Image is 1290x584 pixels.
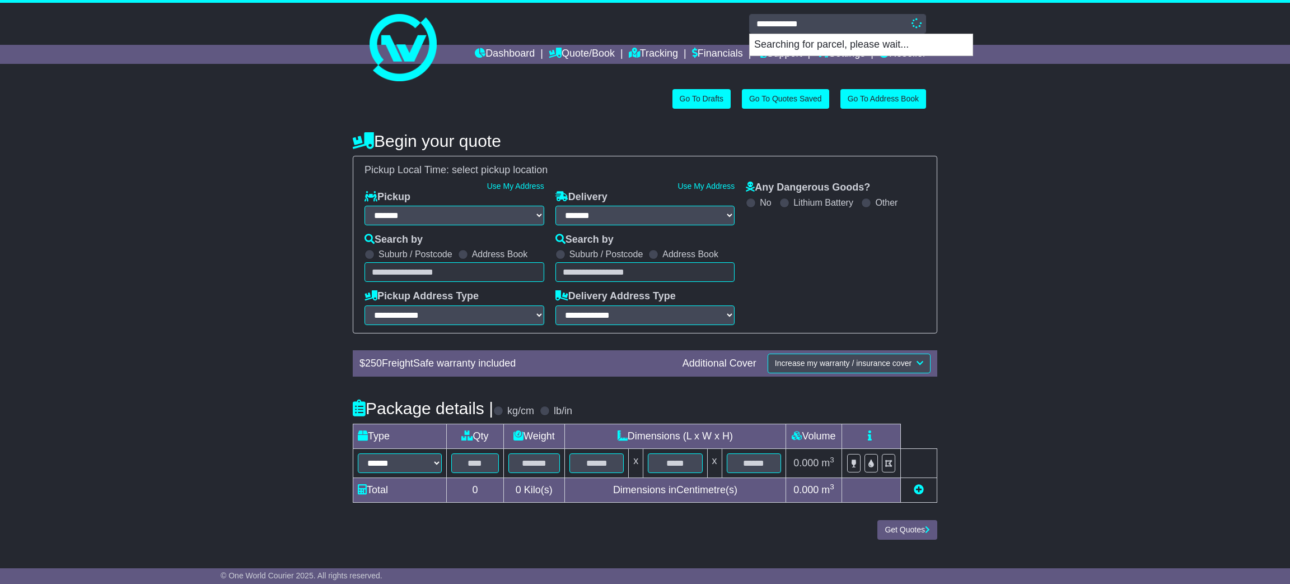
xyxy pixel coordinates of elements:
label: kg/cm [507,405,534,418]
button: Get Quotes [877,520,937,540]
label: Address Book [662,249,718,259]
label: Address Book [472,249,528,259]
label: Other [875,197,898,208]
label: Suburb / Postcode [569,249,643,259]
label: Any Dangerous Goods? [746,182,870,194]
span: m [821,457,834,469]
td: Weight [503,424,564,448]
a: Dashboard [475,45,535,64]
td: Dimensions (L x W x H) [564,424,786,448]
button: Increase my warranty / insurance cover [768,354,931,373]
span: 0.000 [793,457,819,469]
label: Pickup [364,191,410,203]
label: Delivery Address Type [555,290,676,303]
a: Use My Address [677,182,735,191]
span: 250 [365,358,382,369]
td: Volume [786,424,842,448]
a: Go To Address Book [840,89,926,109]
label: lb/in [554,405,572,418]
a: Tracking [629,45,678,64]
span: m [821,484,834,495]
p: Searching for parcel, please wait... [750,34,973,55]
span: 0.000 [793,484,819,495]
span: select pickup location [452,164,548,175]
td: 0 [447,478,504,503]
td: Qty [447,424,504,448]
label: Lithium Battery [793,197,853,208]
td: Type [353,424,447,448]
td: x [707,448,722,478]
div: Pickup Local Time: [359,164,931,177]
h4: Package details | [353,399,493,418]
a: Quote/Book [549,45,615,64]
a: Add new item [914,484,924,495]
sup: 3 [830,483,834,491]
a: Go To Drafts [672,89,731,109]
h4: Begin your quote [353,132,937,150]
a: Financials [692,45,743,64]
td: Total [353,478,447,503]
div: Additional Cover [677,358,762,370]
td: Dimensions in Centimetre(s) [564,478,786,503]
span: 0 [516,484,521,495]
span: Increase my warranty / insurance cover [775,359,912,368]
td: x [629,448,643,478]
label: Delivery [555,191,607,203]
td: Kilo(s) [503,478,564,503]
label: Search by [364,234,423,246]
label: Suburb / Postcode [378,249,452,259]
label: No [760,197,771,208]
div: $ FreightSafe warranty included [354,358,677,370]
label: Search by [555,234,614,246]
label: Pickup Address Type [364,290,479,303]
a: Use My Address [487,182,544,191]
a: Go To Quotes Saved [742,89,829,109]
span: © One World Courier 2025. All rights reserved. [221,571,382,580]
sup: 3 [830,456,834,464]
